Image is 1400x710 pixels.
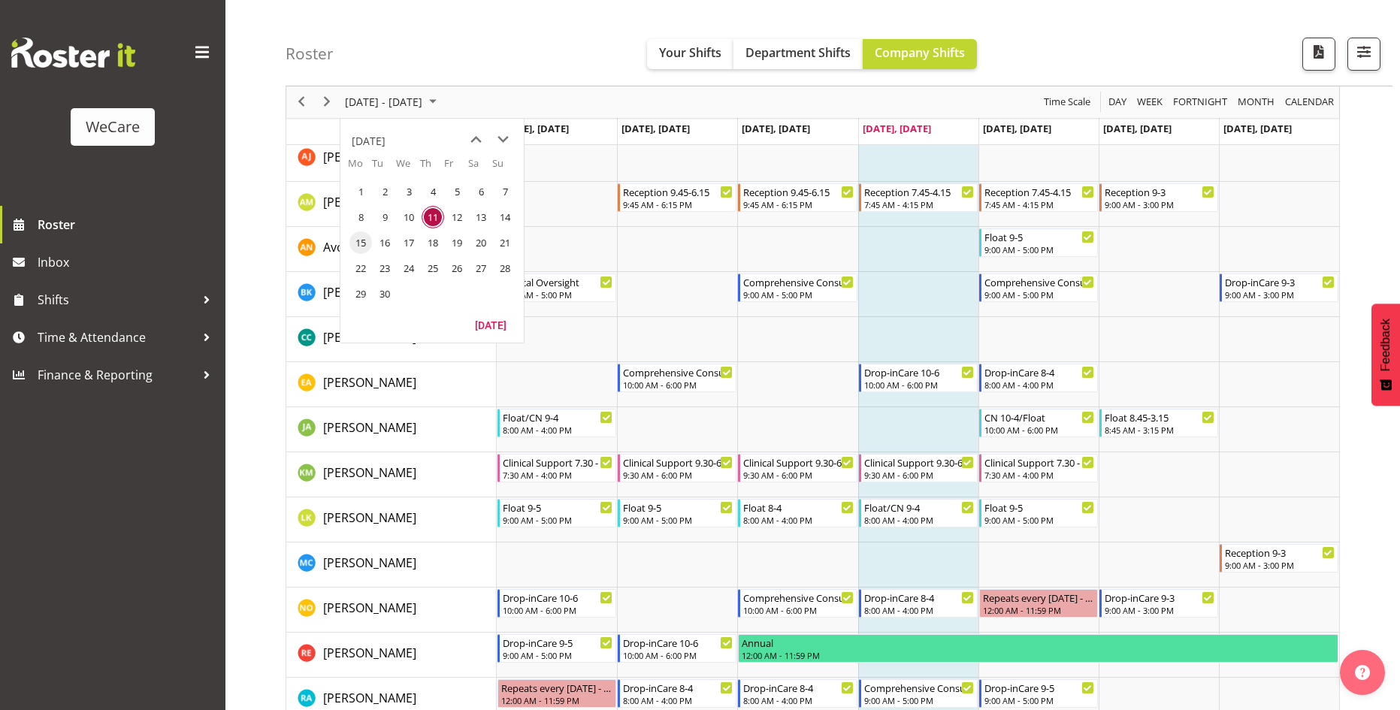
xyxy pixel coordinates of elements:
div: Liandy Kritzinger"s event - Float 8-4 Begin From Wednesday, September 10, 2025 at 8:00:00 AM GMT+... [738,499,857,527]
td: Charlotte Courtney resource [286,317,497,362]
span: Friday, September 5, 2025 [446,180,468,203]
a: [PERSON_NAME] [323,554,416,572]
a: [PERSON_NAME] [323,644,416,662]
span: [PERSON_NAME] [323,149,416,165]
div: Float/CN 9-4 [503,409,612,424]
div: 7:30 AM - 4:00 PM [984,469,1094,481]
button: Today [465,314,516,335]
div: Rachel Els"s event - Drop-inCare 9-5 Begin From Monday, September 8, 2025 at 9:00:00 AM GMT+12:00... [497,634,616,663]
span: Company Shifts [875,44,965,61]
span: Thursday, September 11, 2025 [422,206,444,228]
span: Tuesday, September 16, 2025 [373,231,396,254]
div: Natasha Ottley"s event - Drop-inCare 9-3 Begin From Saturday, September 13, 2025 at 9:00:00 AM GM... [1099,589,1218,618]
span: Thursday, September 25, 2025 [422,257,444,279]
a: [PERSON_NAME] [323,148,416,166]
td: Jane Arps resource [286,407,497,452]
span: [PERSON_NAME] [323,194,416,210]
span: Wednesday, September 17, 2025 [398,231,420,254]
div: Jane Arps"s event - Float 8.45-3.15 Begin From Saturday, September 13, 2025 at 8:45:00 AM GMT+12:... [1099,409,1218,437]
div: Antonia Mao"s event - Reception 9.45-6.15 Begin From Wednesday, September 10, 2025 at 9:45:00 AM ... [738,183,857,212]
th: Fr [444,156,468,179]
div: Drop-inCare 9-5 [984,680,1094,695]
div: Brian Ko"s event - Drop-inCare 9-3 Begin From Sunday, September 14, 2025 at 9:00:00 AM GMT+12:00 ... [1220,273,1338,302]
div: Reception 9.45-6.15 [623,184,733,199]
span: Monday, September 8, 2025 [349,206,372,228]
span: Sunday, September 14, 2025 [494,206,516,228]
div: next period [314,86,340,118]
button: Fortnight [1171,93,1230,112]
button: Next [317,93,337,112]
div: Repeats every [DATE] - [PERSON_NAME] [501,680,612,695]
div: Antonia Mao"s event - Reception 7.45-4.15 Begin From Friday, September 12, 2025 at 7:45:00 AM GMT... [979,183,1098,212]
div: Brian Ko"s event - Comprehensive Consult 9-5 Begin From Wednesday, September 10, 2025 at 9:00:00 ... [738,273,857,302]
span: Wednesday, September 10, 2025 [398,206,420,228]
div: Reception 9-3 [1105,184,1214,199]
div: 9:00 AM - 5:00 PM [984,694,1094,706]
div: 9:00 AM - 5:00 PM [984,243,1094,255]
button: Company Shifts [863,39,977,69]
div: Rachel Els"s event - Drop-inCare 10-6 Begin From Tuesday, September 9, 2025 at 10:00:00 AM GMT+12... [618,634,736,663]
span: Month [1236,93,1276,112]
div: 10:00 AM - 6:00 PM [623,379,733,391]
div: 10:00 AM - 6:00 PM [984,424,1094,436]
div: title [352,126,386,156]
div: 9:00 AM - 5:00 PM [503,514,612,526]
div: Natasha Ottley"s event - Drop-inCare 10-6 Begin From Monday, September 8, 2025 at 10:00:00 AM GMT... [497,589,616,618]
span: Time Scale [1042,93,1092,112]
a: [PERSON_NAME] [323,599,416,617]
div: 9:45 AM - 6:15 PM [623,198,733,210]
span: Tuesday, September 30, 2025 [373,282,396,305]
span: [DATE], [DATE] [500,122,569,135]
a: [PERSON_NAME] [323,509,416,527]
div: 8:00 AM - 4:00 PM [743,694,853,706]
div: Brian Ko"s event - Comprehensive Consult 9-5 Begin From Friday, September 12, 2025 at 9:00:00 AM ... [979,273,1098,302]
td: Antonia Mao resource [286,182,497,227]
div: Clinical Support 9.30-6 [743,455,853,470]
div: Float 9-5 [984,229,1094,244]
button: Timeline Week [1135,93,1166,112]
div: Float 9-5 [503,500,612,515]
div: 9:45 AM - 6:15 PM [743,198,853,210]
span: Feedback [1379,319,1392,371]
td: Ena Advincula resource [286,362,497,407]
div: previous period [289,86,314,118]
div: 10:00 AM - 6:00 PM [503,604,612,616]
div: Natasha Ottley"s event - Comprehensive Consult 10-6 Begin From Wednesday, September 10, 2025 at 1... [738,589,857,618]
div: Reception 7.45-4.15 [864,184,974,199]
span: [DATE] - [DATE] [343,93,424,112]
span: Sunday, September 21, 2025 [494,231,516,254]
span: Tuesday, September 23, 2025 [373,257,396,279]
div: Comprehensive Consult 9-5 [864,680,974,695]
div: 12:00 AM - 11:59 PM [983,604,1094,616]
td: Amy Johannsen resource [286,137,497,182]
button: previous month [462,126,489,153]
div: Drop-inCare 8-4 [864,590,974,605]
span: Fortnight [1172,93,1229,112]
div: 8:00 AM - 4:00 PM [864,514,974,526]
span: Saturday, September 13, 2025 [470,206,492,228]
div: Clinical Support 7.30 - 4 [503,455,612,470]
span: [PERSON_NAME] [323,329,416,346]
div: Jane Arps"s event - CN 10-4/Float Begin From Friday, September 12, 2025 at 10:00:00 AM GMT+12:00 ... [979,409,1098,437]
a: [PERSON_NAME] [323,193,416,211]
span: Day [1107,93,1128,112]
div: Mary Childs"s event - Reception 9-3 Begin From Sunday, September 14, 2025 at 9:00:00 AM GMT+12:00... [1220,544,1338,573]
div: Kishendri Moodley"s event - Clinical Support 9.30-6 Begin From Wednesday, September 10, 2025 at 9... [738,454,857,482]
span: Monday, September 29, 2025 [349,282,372,305]
div: 8:00 AM - 4:00 PM [503,424,612,436]
button: Previous [292,93,312,112]
a: [PERSON_NAME] [323,689,416,707]
th: Tu [372,156,396,179]
span: [PERSON_NAME] [323,600,416,616]
img: help-xxl-2.png [1355,665,1370,680]
h4: Roster [286,45,334,62]
td: Kishendri Moodley resource [286,452,497,497]
th: Sa [468,156,492,179]
div: 7:45 AM - 4:15 PM [984,198,1094,210]
div: Float/CN 9-4 [864,500,974,515]
a: [PERSON_NAME] [323,328,416,346]
div: 9:00 AM - 5:00 PM [503,289,612,301]
th: We [396,156,420,179]
button: next month [489,126,516,153]
button: Month [1283,93,1337,112]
